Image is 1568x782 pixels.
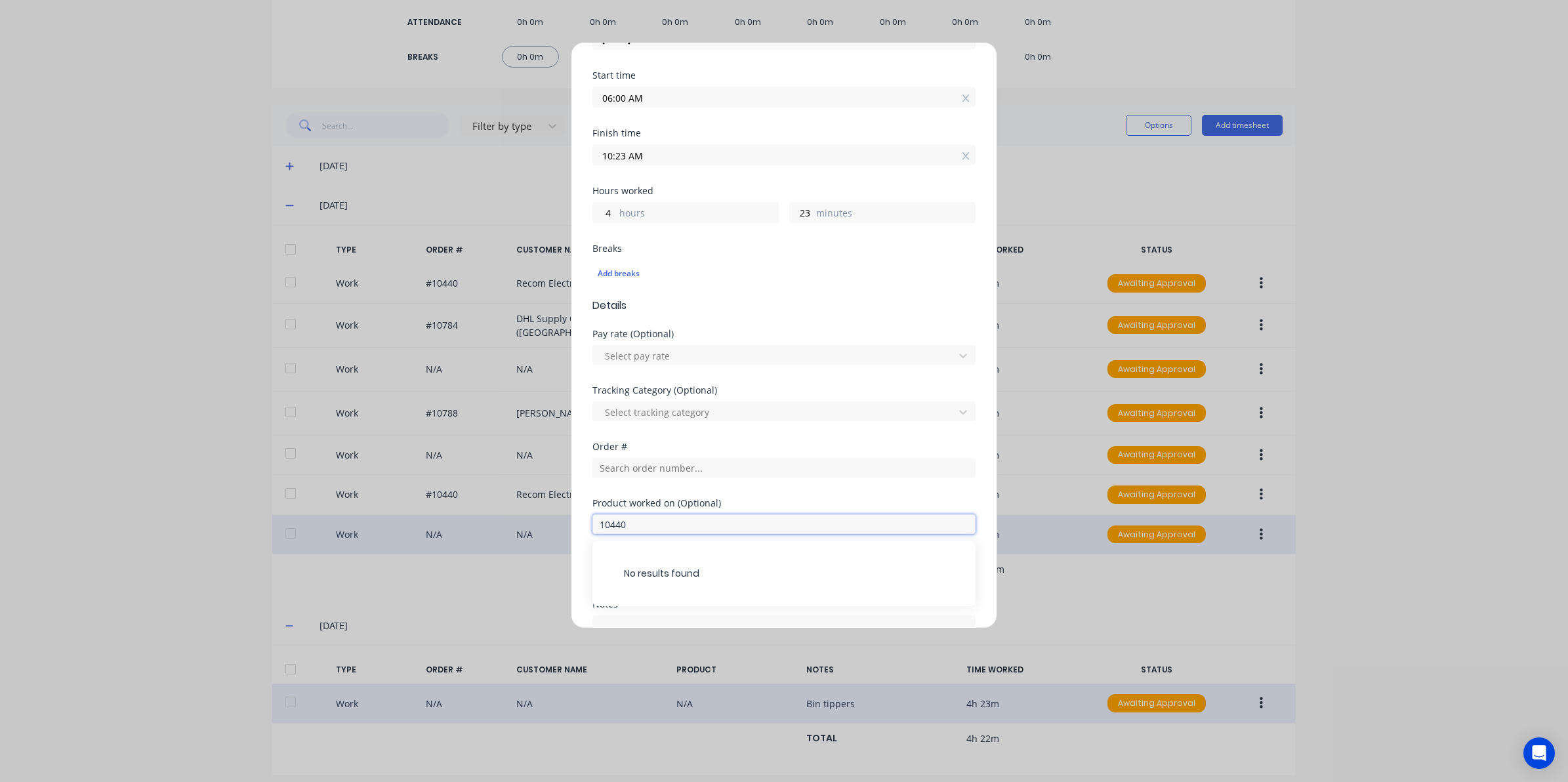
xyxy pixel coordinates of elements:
[816,206,975,222] label: minutes
[592,615,976,685] textarea: Bin tippers
[592,541,976,606] div: No results found
[592,442,976,451] div: Order #
[619,206,778,222] label: hours
[592,71,976,80] div: Start time
[593,203,616,222] input: 0
[592,298,976,314] span: Details
[592,129,976,138] div: Finish time
[592,499,976,508] div: Product worked on (Optional)
[790,203,813,222] input: 0
[592,329,976,339] div: Pay rate (Optional)
[592,244,976,253] div: Breaks
[592,386,976,395] div: Tracking Category (Optional)
[1523,737,1555,769] div: Open Intercom Messenger
[592,458,976,478] input: Search order number...
[592,186,976,195] div: Hours worked
[592,600,976,609] div: Notes
[592,514,976,534] input: Search line items...
[598,265,970,282] div: Add breaks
